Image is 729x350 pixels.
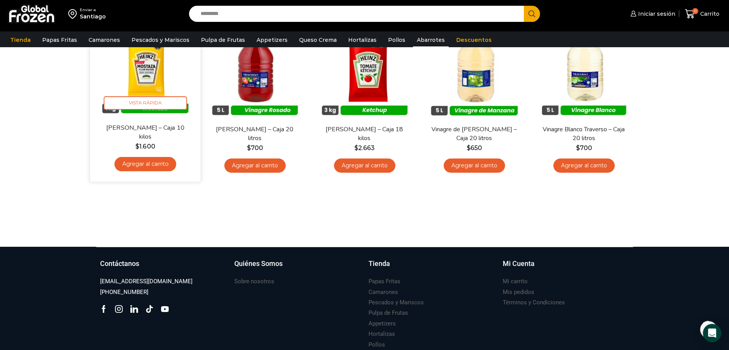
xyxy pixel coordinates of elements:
[369,287,398,297] a: Camarones
[68,7,80,20] img: address-field-icon.svg
[354,144,358,152] span: $
[38,33,81,47] a: Papas Fritas
[683,5,721,23] a: 0 Carrito
[369,259,390,269] h3: Tienda
[80,7,106,13] div: Enviar a
[295,33,341,47] a: Queso Crema
[369,329,395,339] a: Hortalizas
[430,125,518,143] a: Vinagre de [PERSON_NAME] – Caja 20 litros
[576,144,580,152] span: $
[692,8,698,14] span: 0
[369,319,396,329] a: Appetizers
[253,33,291,47] a: Appetizers
[234,259,361,276] a: Quiénes Somos
[100,288,148,296] h3: [PHONE_NUMBER]
[85,33,124,47] a: Camarones
[100,259,227,276] a: Contáctanos
[234,259,283,269] h3: Quiénes Somos
[234,277,274,286] h3: Sobre nosotros
[503,259,629,276] a: Mi Cuenta
[344,33,380,47] a: Hortalizas
[100,124,189,142] a: [PERSON_NAME] – Caja 10 kilos
[100,276,193,287] a: [EMAIL_ADDRESS][DOMAIN_NAME]
[576,144,592,152] bdi: 700
[247,144,251,152] span: $
[503,259,535,269] h3: Mi Cuenta
[503,287,534,297] a: Mis pedidos
[453,33,495,47] a: Descuentos
[354,144,375,152] bdi: 2.663
[334,158,395,173] a: Agregar al carrito: “Ketchup Heinz - Caja 18 kilos”
[234,276,274,287] a: Sobre nosotros
[80,13,106,20] div: Santiago
[629,6,675,21] a: Iniciar sesión
[247,144,263,152] bdi: 700
[224,158,286,173] a: Agregar al carrito: “Vinagre Rosado Traverso - Caja 20 litros”
[135,143,155,150] bdi: 1.600
[7,33,35,47] a: Tienda
[369,308,408,318] a: Pulpa de Frutas
[369,330,395,338] h3: Hortalizas
[369,340,385,350] a: Pollos
[503,276,528,287] a: Mi carrito
[197,33,249,47] a: Pulpa de Frutas
[114,157,176,171] a: Agregar al carrito: “Mostaza Heinz - Caja 10 kilos”
[503,288,534,296] h3: Mis pedidos
[104,96,187,110] span: Vista Rápida
[369,259,495,276] a: Tienda
[369,277,400,286] h3: Papas Fritas
[369,309,408,317] h3: Pulpa de Frutas
[413,33,449,47] a: Abarrotes
[553,158,615,173] a: Agregar al carrito: “Vinagre Blanco Traverso - Caja 20 litros”
[369,299,424,307] h3: Pescados y Mariscos
[524,6,540,22] button: Search button
[503,297,565,308] a: Términos y Condiciones
[369,320,396,328] h3: Appetizers
[100,259,139,269] h3: Contáctanos
[703,324,721,342] div: Open Intercom Messenger
[444,158,505,173] a: Agregar al carrito: “Vinagre de Manzana Higueras - Caja 20 litros”
[320,125,408,143] a: [PERSON_NAME] – Caja 18 kilos
[100,277,193,286] h3: [EMAIL_ADDRESS][DOMAIN_NAME]
[636,10,675,18] span: Iniciar sesión
[135,143,139,150] span: $
[698,10,719,18] span: Carrito
[503,277,528,286] h3: Mi carrito
[100,287,148,297] a: [PHONE_NUMBER]
[503,299,565,307] h3: Términos y Condiciones
[467,144,482,152] bdi: 650
[540,125,628,143] a: Vinagre Blanco Traverso – Caja 20 litros
[369,341,385,349] h3: Pollos
[211,125,299,143] a: [PERSON_NAME] – Caja 20 litros
[384,33,409,47] a: Pollos
[128,33,193,47] a: Pescados y Mariscos
[369,288,398,296] h3: Camarones
[467,144,471,152] span: $
[369,297,424,308] a: Pescados y Mariscos
[369,276,400,287] a: Papas Fritas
